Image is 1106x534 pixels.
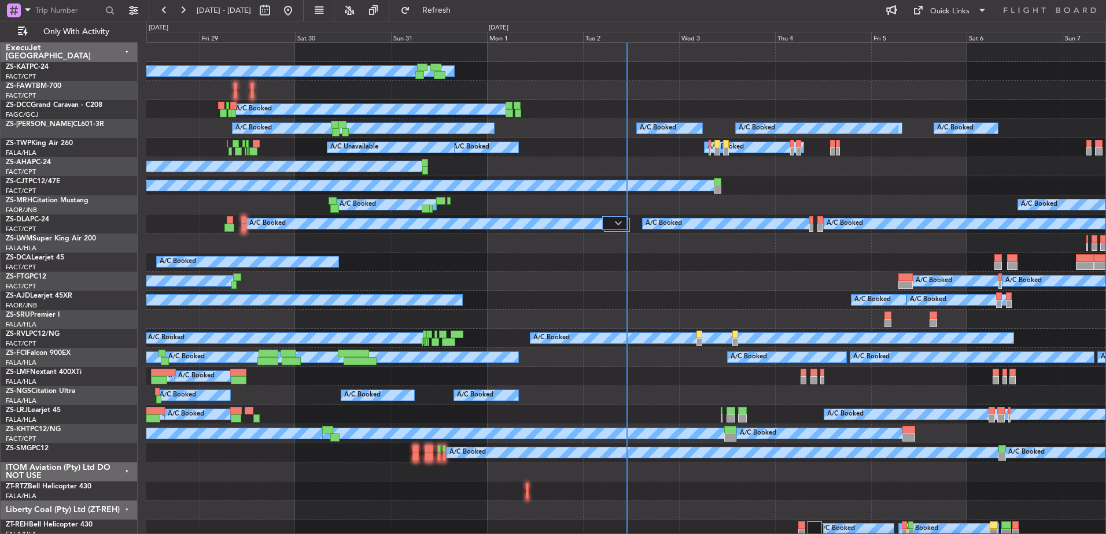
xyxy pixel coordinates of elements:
[6,216,30,223] span: ZS-DLA
[6,197,89,204] a: ZS-MRHCitation Mustang
[197,5,251,16] span: [DATE] - [DATE]
[6,225,36,233] a: FACT/CPT
[6,445,32,452] span: ZS-SMG
[6,102,31,109] span: ZS-DCC
[967,32,1063,42] div: Sat 6
[937,120,974,137] div: A/C Booked
[340,196,376,213] div: A/C Booked
[6,83,32,90] span: ZS-FAW
[6,445,49,452] a: ZS-SMGPC12
[453,139,489,156] div: A/C Booked
[740,425,776,442] div: A/C Booked
[1005,272,1042,290] div: A/C Booked
[853,348,890,366] div: A/C Booked
[30,28,122,36] span: Only With Activity
[149,23,168,33] div: [DATE]
[6,263,36,272] a: FACT/CPT
[6,377,36,386] a: FALA/HLA
[6,64,30,71] span: ZS-KAT
[6,521,29,528] span: ZT-REH
[6,64,49,71] a: ZS-KATPC-24
[6,244,36,253] a: FALA/HLA
[6,435,36,443] a: FACT/CPT
[487,32,583,42] div: Mon 1
[6,521,93,528] a: ZT-REHBell Helicopter 430
[6,320,36,329] a: FALA/HLA
[6,216,49,223] a: ZS-DLAPC-24
[6,416,36,424] a: FALA/HLA
[6,168,36,176] a: FACT/CPT
[160,387,196,404] div: A/C Booked
[6,235,32,242] span: ZS-LWM
[330,139,378,156] div: A/C Unavailable
[6,149,36,157] a: FALA/HLA
[168,406,204,423] div: A/C Booked
[6,83,61,90] a: ZS-FAWTBM-700
[6,121,73,128] span: ZS-[PERSON_NAME]
[13,23,126,41] button: Only With Activity
[6,358,36,367] a: FALA/HLA
[249,215,286,232] div: A/C Booked
[871,32,967,42] div: Fri 5
[854,291,891,309] div: A/C Booked
[391,32,487,42] div: Sun 31
[6,273,30,280] span: ZS-FTG
[6,492,36,500] a: FALA/HLA
[457,387,493,404] div: A/C Booked
[35,2,102,19] input: Trip Number
[640,120,676,137] div: A/C Booked
[910,291,946,309] div: A/C Booked
[235,120,272,137] div: A/C Booked
[615,221,622,225] img: arrow-gray.svg
[6,178,28,185] span: ZS-CJT
[6,235,96,242] a: ZS-LWMSuper King Air 200
[6,369,82,376] a: ZS-LMFNextant 400XTi
[6,140,31,147] span: ZS-TWP
[6,311,60,318] a: ZS-SRUPremier I
[6,407,28,414] span: ZS-LRJ
[6,331,60,338] a: ZS-RVLPC12/NG
[907,1,993,20] button: Quick Links
[6,483,28,490] span: ZT-RTZ
[6,187,36,195] a: FACT/CPT
[178,368,215,385] div: A/C Booked
[6,426,30,433] span: ZS-KHT
[6,282,36,291] a: FACT/CPT
[295,32,391,42] div: Sat 30
[6,110,38,119] a: FAGC/GCJ
[6,159,32,166] span: ZS-AHA
[6,331,29,338] span: ZS-RVL
[6,292,72,299] a: ZS-AJDLearjet 45XR
[6,483,91,490] a: ZT-RTZBell Helicopter 430
[6,426,61,433] a: ZS-KHTPC12/NG
[6,273,46,280] a: ZS-FTGPC12
[200,32,296,42] div: Fri 29
[412,6,461,14] span: Refresh
[6,339,36,348] a: FACT/CPT
[731,348,767,366] div: A/C Booked
[679,32,775,42] div: Wed 3
[489,23,508,33] div: [DATE]
[1008,444,1045,461] div: A/C Booked
[6,72,36,81] a: FACT/CPT
[916,272,952,290] div: A/C Booked
[395,1,464,20] button: Refresh
[827,406,864,423] div: A/C Booked
[739,120,775,137] div: A/C Booked
[6,369,30,376] span: ZS-LMF
[449,444,486,461] div: A/C Booked
[6,121,104,128] a: ZS-[PERSON_NAME]CL601-3R
[6,301,37,310] a: FAOR/JNB
[583,32,679,42] div: Tue 2
[6,102,102,109] a: ZS-DCCGrand Caravan - C208
[6,197,32,204] span: ZS-MRH
[1021,196,1057,213] div: A/C Booked
[930,6,969,17] div: Quick Links
[160,253,196,270] div: A/C Booked
[6,350,27,357] span: ZS-FCI
[6,254,31,261] span: ZS-DCA
[235,101,272,118] div: A/C Booked
[6,91,36,100] a: FACT/CPT
[827,215,863,232] div: A/C Booked
[6,407,61,414] a: ZS-LRJLearjet 45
